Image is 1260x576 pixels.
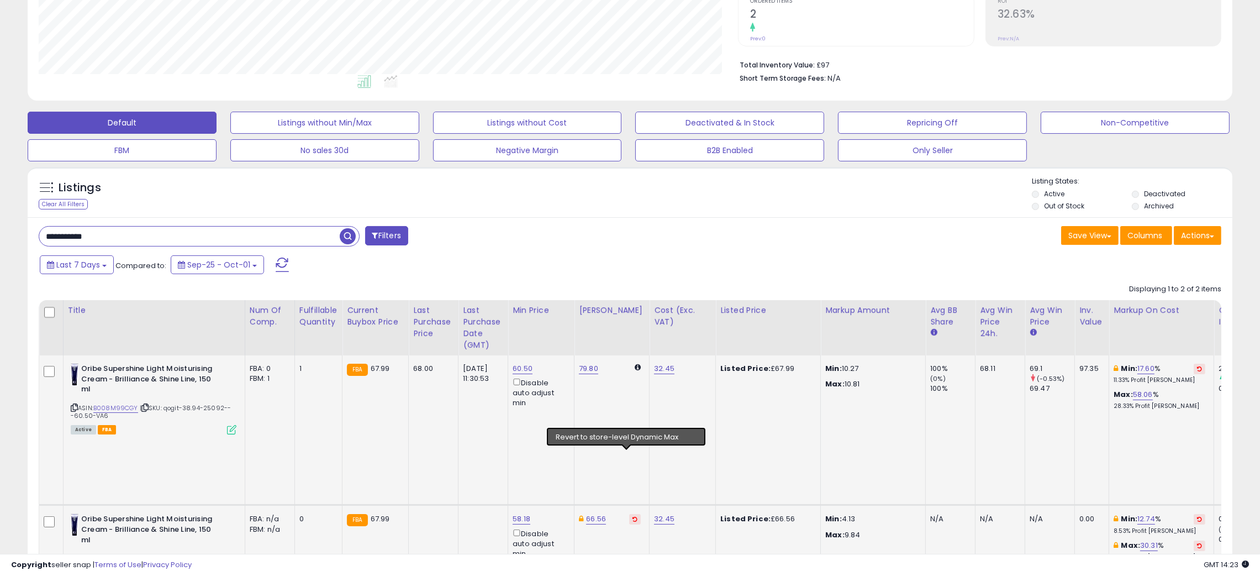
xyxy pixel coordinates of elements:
[579,305,645,316] div: [PERSON_NAME]
[250,305,290,328] div: Num of Comp.
[930,364,975,374] div: 100%
[413,305,454,339] div: Last Purchase Price
[635,139,824,161] button: B2B Enabled
[40,255,114,274] button: Last 7 Days
[463,305,503,351] div: Last Purchase Date (GMT)
[998,35,1019,42] small: Prev: N/A
[998,8,1221,23] h2: 32.63%
[750,35,766,42] small: Prev: 0
[1037,374,1064,383] small: (-0.53%)
[1114,527,1205,535] p: 8.53% Profit [PERSON_NAME]
[750,8,973,23] h2: 2
[513,514,530,525] a: 58.18
[1121,363,1138,374] b: Min:
[1032,176,1232,187] p: Listing States:
[1030,364,1074,374] div: 69.1
[740,74,826,83] b: Short Term Storage Fees:
[720,364,812,374] div: £67.99
[250,514,286,524] div: FBA: n/a
[1030,514,1066,524] div: N/A
[635,112,824,134] button: Deactivated & In Stock
[143,559,192,570] a: Privacy Policy
[28,112,217,134] button: Default
[347,514,367,526] small: FBA
[1120,226,1172,245] button: Columns
[250,364,286,374] div: FBA: 0
[1079,514,1100,524] div: 0.00
[433,139,622,161] button: Negative Margin
[1114,541,1205,561] div: %
[720,305,816,316] div: Listed Price
[1144,189,1185,198] label: Deactivated
[98,425,117,434] span: FBA
[513,527,566,559] div: Disable auto adjust min
[371,514,390,524] span: 67.99
[1114,389,1133,400] b: Max:
[930,384,975,394] div: 100%
[1114,390,1205,410] div: %
[1114,514,1205,535] div: %
[1137,363,1154,374] a: 17.60
[347,364,367,376] small: FBA
[1044,201,1084,211] label: Out of Stock
[930,374,946,383] small: (0%)
[1030,384,1074,394] div: 69.47
[11,560,192,570] div: seller snap | |
[1204,559,1249,570] span: 2025-10-9 14:23 GMT
[1174,226,1221,245] button: Actions
[187,259,250,270] span: Sep-25 - Oct-01
[930,305,971,328] div: Avg BB Share
[1030,328,1036,338] small: Avg Win Price.
[827,73,841,83] span: N/A
[740,60,815,70] b: Total Inventory Value:
[71,364,78,386] img: 31ZwELT+1IL._SL40_.jpg
[825,379,845,389] strong: Max:
[930,514,967,524] div: N/A
[299,305,338,328] div: Fulfillable Quantity
[1114,376,1205,384] p: 11.33% Profit [PERSON_NAME]
[433,112,622,134] button: Listings without Cost
[1140,540,1158,551] a: 30.31
[115,260,166,271] span: Compared to:
[463,364,499,384] div: [DATE] 11:30:53
[1114,402,1205,410] p: 28.33% Profit [PERSON_NAME]
[654,363,674,374] a: 32.45
[68,305,240,316] div: Title
[230,112,419,134] button: Listings without Min/Max
[1041,112,1230,134] button: Non-Competitive
[825,530,917,540] p: 9.84
[71,404,231,420] span: | SKU: qogit-38.94-25092---60.50-VA6
[720,514,812,524] div: £66.56
[365,226,408,245] button: Filters
[513,376,566,408] div: Disable auto adjust min
[1114,365,1118,372] i: This overrides the store level min markup for this listing
[825,514,917,524] p: 4.13
[1129,284,1221,295] div: Displaying 1 to 2 of 2 items
[230,139,419,161] button: No sales 30d
[838,139,1027,161] button: Only Seller
[513,305,570,316] div: Min Price
[1127,230,1162,241] span: Columns
[825,530,845,540] strong: Max:
[579,363,598,374] a: 79.80
[654,514,674,525] a: 32.45
[1030,305,1070,328] div: Avg Win Price
[1197,366,1202,371] i: Revert to store-level Min Markup
[250,374,286,384] div: FBM: 1
[720,363,771,374] b: Listed Price:
[250,525,286,535] div: FBM: n/a
[825,305,921,316] div: Markup Amount
[825,364,917,374] p: 10.27
[299,514,334,524] div: 0
[71,514,78,536] img: 31ZwELT+1IL._SL40_.jpg
[1219,525,1234,534] small: (0%)
[81,364,215,397] b: Oribe Supershine Light Moisturising Cream - Brilliance & Shine Line, 150 ml
[825,363,842,374] strong: Min:
[59,180,101,196] h5: Listings
[1114,305,1209,316] div: Markup on Cost
[56,259,100,270] span: Last 7 Days
[1219,305,1259,328] div: Ordered Items
[1079,364,1100,374] div: 97.35
[586,514,606,525] a: 66.56
[1137,514,1155,525] a: 12.74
